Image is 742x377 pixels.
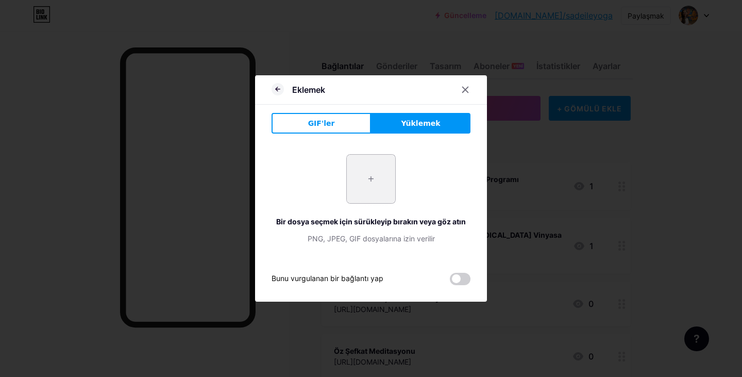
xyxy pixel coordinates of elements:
font: Bunu vurgulanan bir bağlantı yap [272,274,383,283]
button: GIF'ler [272,113,371,134]
font: Eklemek [292,85,325,95]
font: GIF'ler [308,119,335,127]
font: Bir dosya seçmek için sürükleyip bırakın veya göz atın [276,217,466,226]
font: PNG, JPEG, GIF dosyalarına izin verilir [308,234,435,243]
font: Yüklemek [401,119,440,127]
button: Yüklemek [371,113,470,134]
